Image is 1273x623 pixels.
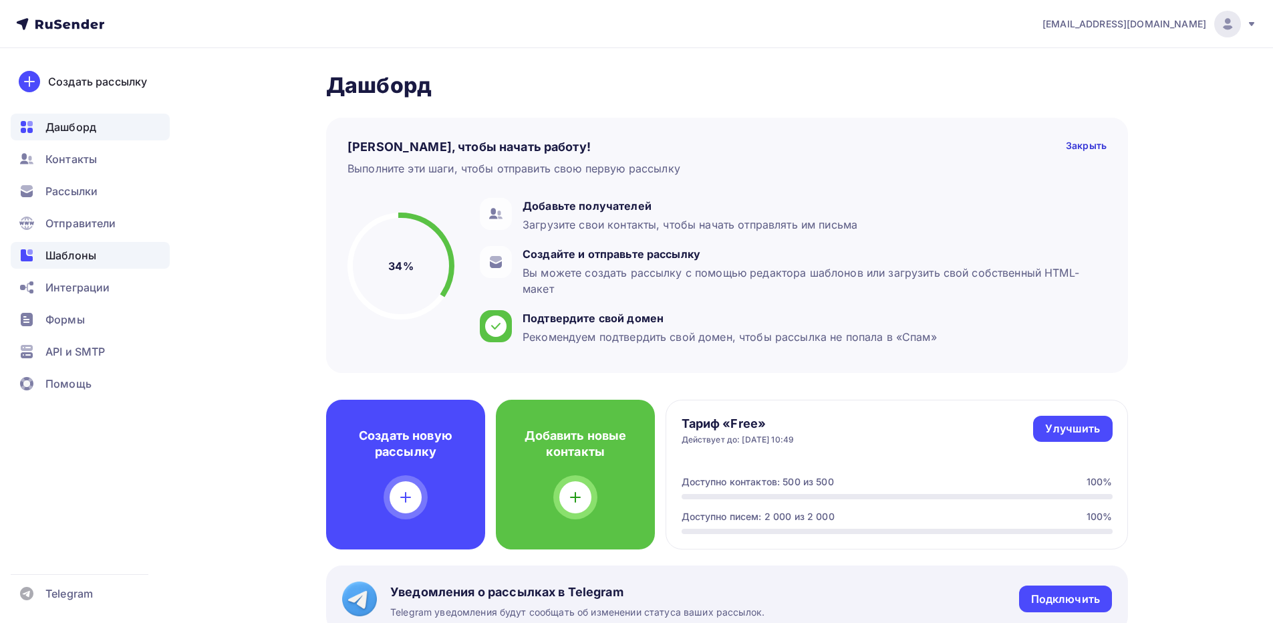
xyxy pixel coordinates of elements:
a: Шаблоны [11,242,170,269]
h4: Создать новую рассылку [347,428,464,460]
div: Действует до: [DATE] 10:49 [682,434,795,445]
h2: Дашборд [326,72,1128,99]
div: Улучшить [1045,421,1100,437]
div: Вы можете создать рассылку с помощью редактора шаблонов или загрузить свой собственный HTML-макет [523,265,1100,297]
h4: Тариф «Free» [682,416,795,432]
span: Отправители [45,215,116,231]
div: Рекомендуем подтвердить свой домен, чтобы рассылка не попала в «Спам» [523,329,937,345]
div: 100% [1087,510,1113,523]
div: Подтвердите свой домен [523,310,937,326]
div: Добавьте получателей [523,198,857,214]
span: Формы [45,311,85,328]
a: Рассылки [11,178,170,205]
div: Создать рассылку [48,74,147,90]
span: Telegram [45,586,93,602]
span: Telegram уведомления будут сообщать об изменении статуса ваших рассылок. [390,606,764,619]
div: Выполните эти шаги, чтобы отправить свою первую рассылку [347,160,680,176]
span: Контакты [45,151,97,167]
a: [EMAIL_ADDRESS][DOMAIN_NAME] [1042,11,1257,37]
div: Создайте и отправьте рассылку [523,246,1100,262]
div: 100% [1087,475,1113,489]
h5: 34% [388,258,413,274]
h4: [PERSON_NAME], чтобы начать работу! [347,139,591,155]
a: Контакты [11,146,170,172]
div: Доступно контактов: 500 из 500 [682,475,834,489]
span: Уведомления о рассылках в Telegram [390,584,764,600]
div: Закрыть [1066,139,1107,155]
a: Отправители [11,210,170,237]
div: Доступно писем: 2 000 из 2 000 [682,510,835,523]
span: Помощь [45,376,92,392]
span: Дашборд [45,119,96,135]
a: Дашборд [11,114,170,140]
span: Рассылки [45,183,98,199]
span: Интеграции [45,279,110,295]
div: Загрузите свои контакты, чтобы начать отправлять им письма [523,217,857,233]
div: Подключить [1031,592,1100,607]
h4: Добавить новые контакты [517,428,633,460]
a: Формы [11,306,170,333]
span: Шаблоны [45,247,96,263]
span: API и SMTP [45,344,105,360]
span: [EMAIL_ADDRESS][DOMAIN_NAME] [1042,17,1206,31]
